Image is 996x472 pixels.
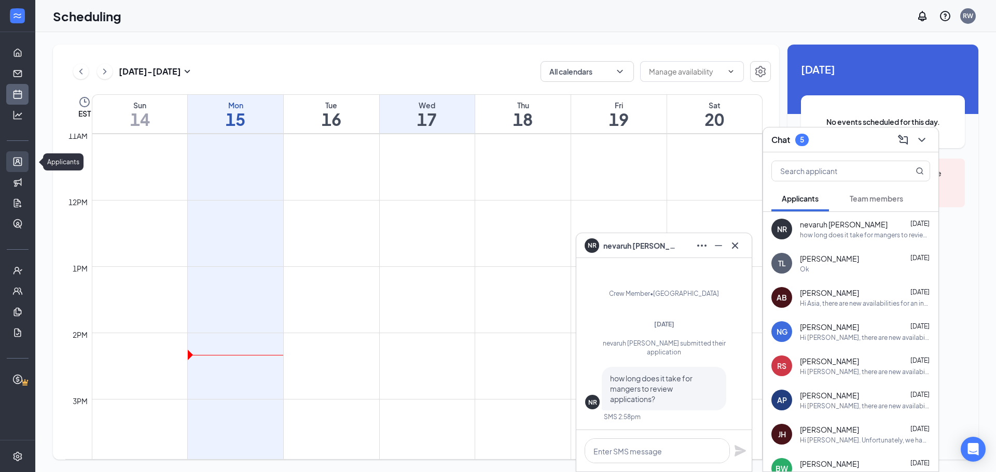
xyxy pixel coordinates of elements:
span: [DATE] [910,322,930,330]
a: September 16, 2025 [284,95,379,133]
div: Sat [667,100,762,110]
div: Crew Member • [GEOGRAPHIC_DATA] [609,289,719,299]
a: September 15, 2025 [188,95,283,133]
h1: 15 [188,110,283,128]
div: Ok [800,265,809,274]
a: September 14, 2025 [92,95,187,133]
span: [DATE] [910,425,930,433]
a: September 18, 2025 [475,95,571,133]
span: [DATE] [910,220,930,227]
div: TL [778,258,786,268]
span: [DATE] [910,356,930,364]
div: Wed [380,100,475,110]
svg: ChevronDown [916,134,928,146]
div: nevaruh [PERSON_NAME] submitted their application [585,339,743,356]
button: ChevronLeft [73,64,89,79]
h1: 19 [571,110,667,128]
svg: ChevronDown [615,66,625,77]
div: Tue [284,100,379,110]
svg: Analysis [12,110,23,120]
div: NG [777,326,787,337]
button: Settings [750,61,771,82]
div: AP [777,395,787,405]
button: Cross [727,237,743,254]
button: ComposeMessage [895,132,911,148]
span: nevaruh [PERSON_NAME] [800,219,888,230]
div: RW [963,11,973,20]
svg: Notifications [916,10,929,22]
span: [PERSON_NAME] [800,356,859,366]
svg: MagnifyingGlass [916,167,924,175]
div: Hi [PERSON_NAME]. Unfortunately, we had to reschedule your interview with [PERSON_NAME]' for Crew... [800,436,930,445]
svg: ChevronRight [100,65,110,78]
input: Search applicant [772,161,895,181]
div: 11am [66,130,90,141]
svg: ComposeMessage [897,134,909,146]
div: Open Intercom Messenger [961,437,986,462]
div: Mon [188,100,283,110]
h1: Scheduling [53,7,121,25]
h1: 16 [284,110,379,128]
svg: ChevronLeft [76,65,86,78]
div: SMS 2:58pm [604,412,641,421]
div: 3pm [71,395,90,407]
span: [PERSON_NAME] [800,390,859,401]
div: Hi [PERSON_NAME], there are new availabilities for an interview. This is a reminder to schedule y... [800,367,930,376]
button: ChevronDown [914,132,930,148]
a: September 19, 2025 [571,95,667,133]
div: Hi [PERSON_NAME], there are new availabilities for an interview. This is a reminder to schedule y... [800,333,930,342]
div: NR [777,224,787,234]
span: how long does it take for mangers to review applications? [610,374,693,404]
span: Applicants [782,194,819,203]
svg: WorkstreamLogo [12,10,22,21]
div: Sun [92,100,187,110]
div: how long does it take for mangers to review applications? [800,231,930,239]
svg: Minimize [712,239,725,252]
div: 12pm [66,196,90,208]
svg: QuestionInfo [939,10,951,22]
h1: 18 [475,110,571,128]
span: [PERSON_NAME] [800,253,859,264]
span: [DATE] [801,61,965,77]
span: [PERSON_NAME] [800,322,859,332]
div: 1pm [71,263,90,274]
span: [DATE] [910,391,930,398]
span: No events scheduled for this day. [822,116,944,127]
svg: ChevronDown [727,67,735,76]
div: Hi Asia, there are new availabilities for an interview. This is a reminder to schedule your inter... [800,299,930,308]
h1: 17 [380,110,475,128]
div: Thu [475,100,571,110]
span: [DATE] [654,320,674,328]
svg: SmallChevronDown [181,65,193,78]
button: ChevronRight [97,64,113,79]
h1: 20 [667,110,762,128]
span: [DATE] [910,254,930,262]
button: All calendarsChevronDown [541,61,634,82]
svg: Settings [12,451,23,462]
div: NR [588,398,597,407]
div: Fri [571,100,667,110]
span: [DATE] [910,459,930,467]
svg: Cross [729,239,741,252]
h3: Chat [771,134,790,146]
div: AB [777,292,787,303]
div: Applicants [43,153,84,170]
svg: UserCheck [12,265,23,276]
svg: Ellipses [696,239,708,252]
div: Hi [PERSON_NAME], there are new availabilities for an interview. This is a reminder to schedule y... [800,402,930,410]
span: [PERSON_NAME] [800,424,859,435]
h1: 14 [92,110,187,128]
button: Ellipses [694,237,710,254]
svg: Settings [754,65,767,78]
div: 5 [800,135,804,144]
span: Team members [850,194,903,203]
span: [PERSON_NAME] [800,288,859,298]
span: [DATE] [910,288,930,296]
div: 2pm [71,329,90,340]
button: Plane [734,445,746,457]
a: September 17, 2025 [380,95,475,133]
span: EST [78,108,91,119]
a: September 20, 2025 [667,95,762,133]
button: Minimize [710,237,727,254]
